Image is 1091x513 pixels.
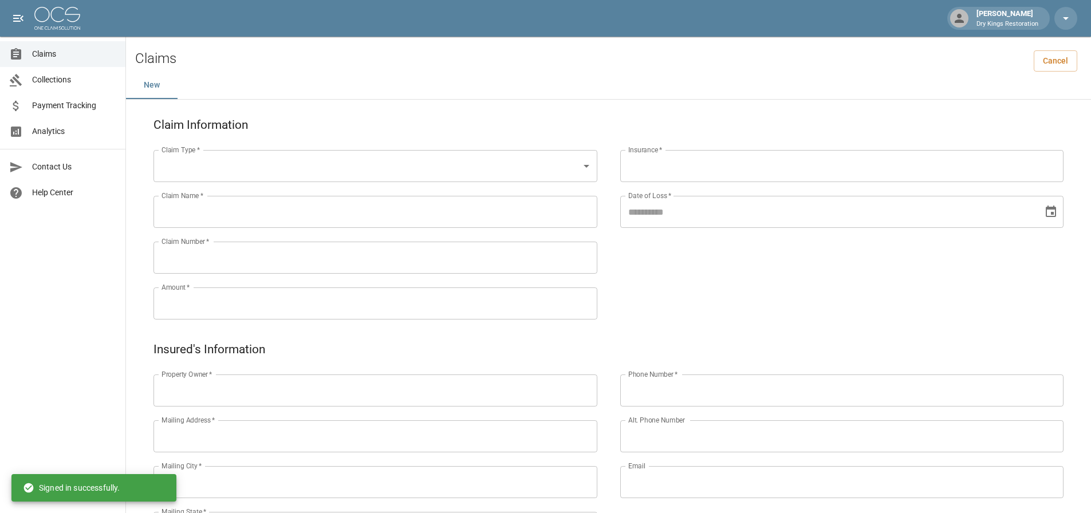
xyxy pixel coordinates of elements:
label: Phone Number [628,369,678,379]
div: Signed in successfully. [23,478,120,498]
button: open drawer [7,7,30,30]
label: Alt. Phone Number [628,415,685,425]
p: Dry Kings Restoration [976,19,1038,29]
span: Contact Us [32,161,116,173]
label: Claim Name [162,191,203,200]
span: Help Center [32,187,116,199]
button: New [126,72,178,99]
button: Choose date [1039,200,1062,223]
label: Mailing City [162,461,202,471]
label: Amount [162,282,190,292]
label: Mailing Address [162,415,215,425]
label: Insurance [628,145,662,155]
h2: Claims [135,50,176,67]
span: Analytics [32,125,116,137]
label: Date of Loss [628,191,671,200]
span: Payment Tracking [32,100,116,112]
div: [PERSON_NAME] [972,8,1043,29]
label: Property Owner [162,369,212,379]
span: Collections [32,74,116,86]
label: Email [628,461,645,471]
div: dynamic tabs [126,72,1091,99]
label: Claim Type [162,145,200,155]
label: Claim Number [162,236,209,246]
img: ocs-logo-white-transparent.png [34,7,80,30]
span: Claims [32,48,116,60]
a: Cancel [1034,50,1077,72]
